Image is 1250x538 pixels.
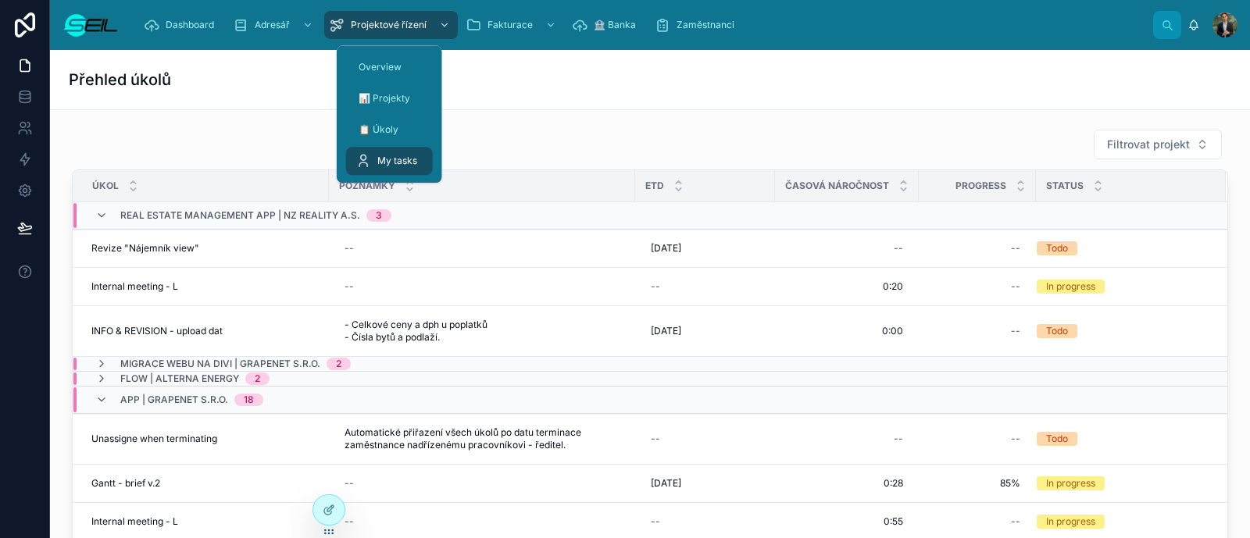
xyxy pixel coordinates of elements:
[120,372,239,385] span: Flow | Alterna Energy
[345,477,354,490] div: --
[1011,242,1020,255] div: --
[345,426,620,451] span: Automatické přiřazení všech úkolů po datu terminace zaměstnance nadřízenému pracovníkovi - ředitel.
[784,509,909,534] a: 0:55
[346,116,433,144] a: 📋 Úkoly
[784,471,909,496] a: 0:28
[91,515,320,528] a: Internal meeting - L
[1037,280,1207,294] a: In progress
[345,319,585,344] span: - Celkové ceny a dph u poplatků - Čísla bytů a podlaží.
[91,477,160,490] span: Gantt - brief v.2
[884,477,903,490] span: 0:28
[345,280,354,293] div: --
[62,12,119,37] img: App logo
[1011,280,1020,293] div: --
[346,53,433,81] a: Overview
[120,358,320,370] span: Migrace webu na Divi | GrapeNet s.r.o.
[91,515,178,528] span: Internal meeting - L
[650,11,745,39] a: Zaměstnanci
[1046,280,1095,294] div: In progress
[645,180,664,192] span: ETD
[645,471,766,496] a: [DATE]
[91,242,199,255] span: Revize "Nájemník view"
[882,325,903,337] span: 0:00
[91,242,320,255] a: Revize "Nájemník view"
[645,509,766,534] a: --
[461,11,564,39] a: Fakturace
[651,325,681,337] span: [DATE]
[645,274,766,299] a: --
[339,180,395,192] span: Poznámky
[645,236,766,261] a: [DATE]
[336,358,341,370] div: 2
[1011,515,1020,528] div: --
[1046,241,1068,255] div: Todo
[91,280,320,293] a: Internal meeting - L
[351,19,427,31] span: Projektové řízení
[346,84,433,112] a: 📊 Projekty
[567,11,647,39] a: 🏦 Banka
[139,11,225,39] a: Dashboard
[1094,130,1222,159] button: Select Button
[1037,241,1207,255] a: Todo
[645,319,766,344] a: [DATE]
[928,236,1027,261] a: --
[1037,432,1207,446] a: Todo
[1037,476,1207,490] a: In progress
[91,280,178,293] span: Internal meeting - L
[487,19,533,31] span: Fakturace
[345,242,354,255] div: --
[784,236,909,261] a: --
[376,209,382,222] div: 3
[1046,515,1095,529] div: In progress
[784,274,909,299] a: 0:20
[91,325,223,337] span: INFO & REVISION - upload dat
[645,426,766,451] a: --
[359,123,398,136] span: 📋 Úkoly
[651,280,660,293] div: --
[359,61,402,73] span: Overview
[1107,137,1190,152] span: Filtrovat projekt
[91,433,217,445] span: Unassigne when terminating
[651,477,681,490] span: [DATE]
[784,319,909,344] a: 0:00
[784,426,909,451] a: --
[894,433,903,445] div: --
[928,509,1027,534] a: --
[338,274,626,299] a: --
[1046,324,1068,338] div: Todo
[1011,325,1020,337] div: --
[651,515,660,528] div: --
[131,8,1153,42] div: scrollable content
[928,471,1027,496] a: 85%
[92,180,119,192] span: Úkol
[324,11,458,39] a: Projektové řízení
[345,515,354,528] div: --
[338,236,626,261] a: --
[91,325,320,337] a: INFO & REVISION - upload dat
[91,477,320,490] a: Gantt - brief v.2
[346,147,433,175] a: My tasks
[338,312,626,350] a: - Celkové ceny a dph u poplatků - Čísla bytů a podlaží.
[120,394,228,406] span: App | GrapeNet s.r.o.
[244,394,254,406] div: 18
[1046,180,1084,192] span: Status
[594,19,636,31] span: 🏦 Banka
[91,433,320,445] a: Unassigne when terminating
[1037,324,1207,338] a: Todo
[677,19,734,31] span: Zaměstnanci
[228,11,321,39] a: Adresář
[166,19,214,31] span: Dashboard
[359,92,410,105] span: 📊 Projekty
[785,180,889,192] span: Časová náročnost
[934,477,1020,490] span: 85%
[894,242,903,255] div: --
[928,426,1027,451] a: --
[377,155,417,167] span: My tasks
[255,19,290,31] span: Adresář
[69,69,171,91] h1: Přehled úkolů
[338,420,626,458] a: Automatické přiřazení všech úkolů po datu terminace zaměstnance nadřízenému pracovníkovi - ředitel.
[338,471,626,496] a: --
[120,209,360,222] span: Real estate Management app | NZ Reality a.s.
[651,242,681,255] span: [DATE]
[255,372,260,385] div: 2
